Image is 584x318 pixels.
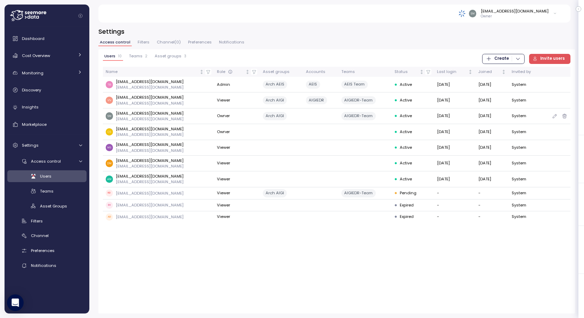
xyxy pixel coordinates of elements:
[434,77,476,92] td: [DATE]
[31,158,61,164] span: Access control
[476,124,509,140] td: [DATE]
[7,245,87,256] a: Preferences
[106,176,113,183] img: 626f00fbbd425fed49830d1ec1e0e33d
[400,214,414,220] span: Expired
[476,199,509,211] td: -
[7,100,87,114] a: Insights
[263,189,287,197] div: Arch AIGI
[199,70,204,74] div: Not sorted
[22,87,41,93] span: Discovery
[214,67,260,77] th: RoleNot sorted
[476,171,509,187] td: [DATE]
[116,142,184,147] p: [EMAIL_ADDRESS][DOMAIN_NAME]
[22,142,39,148] span: Settings
[7,260,87,271] a: Notifications
[116,111,184,116] p: [EMAIL_ADDRESS][DOMAIN_NAME]
[106,69,198,75] div: Name
[400,190,416,196] span: Pending
[217,69,244,75] div: Role
[434,108,476,124] td: [DATE]
[116,158,184,163] p: [EMAIL_ADDRESS][DOMAIN_NAME]
[106,160,113,167] img: 24fec2addac605700b4f97d3f8d05a46
[106,213,113,221] span: AD
[7,49,87,63] a: Cost Overview
[103,67,214,77] th: NameNot sorted
[22,53,50,58] span: Cost Overview
[116,173,184,179] p: [EMAIL_ADDRESS][DOMAIN_NAME]
[529,54,571,64] button: Invite users
[392,67,434,77] th: StatusNot sorted
[214,171,260,187] td: Viewer
[341,81,367,89] div: AEIS Team
[116,132,184,137] p: [EMAIL_ADDRESS][DOMAIN_NAME]
[7,200,87,212] a: Asset Groups
[116,116,184,122] p: [EMAIL_ADDRESS][DOMAIN_NAME]
[437,69,467,75] div: Last login
[434,187,476,200] td: -
[116,202,184,208] p: [EMAIL_ADDRESS][DOMAIN_NAME]
[400,97,412,104] span: Active
[138,40,149,44] span: Filters
[400,113,412,119] span: Active
[341,96,375,104] div: AIGIEDR-Team
[306,69,336,75] div: Accounts
[509,124,542,140] td: System
[400,129,412,135] span: Active
[468,70,473,74] div: Not sorted
[509,156,542,171] td: System
[214,140,260,156] td: Viewer
[7,294,24,311] div: Open Intercom Messenger
[104,54,115,58] span: Users
[434,156,476,171] td: [DATE]
[22,122,47,127] span: Marketplace
[106,81,113,88] img: 882efdc129525fea86e78706833eef46
[478,69,500,75] div: Joined
[7,155,87,167] a: Access control
[118,54,122,59] p: 10
[106,189,113,197] span: RD
[481,14,549,19] p: Owner
[501,70,506,74] div: Not sorted
[263,112,287,120] div: Arch AIGI
[509,140,542,156] td: System
[509,108,542,124] td: System
[395,69,419,75] div: Status
[434,199,476,211] td: -
[400,82,412,88] span: Active
[306,81,320,89] div: AEIS
[540,54,565,64] span: Invite users
[219,40,244,44] span: Notifications
[7,138,87,152] a: Settings
[400,145,412,151] span: Active
[476,77,509,92] td: [DATE]
[476,187,509,200] td: -
[116,179,184,185] p: [EMAIL_ADDRESS][DOMAIN_NAME]
[7,66,87,80] a: Monitoring
[434,67,476,77] th: Last loginNot sorted
[214,211,260,223] td: Viewer
[494,54,509,64] span: Create
[400,176,412,182] span: Active
[214,77,260,92] td: Admin
[106,97,113,104] img: 46f7259ee843653f49e58c8eef8347fd
[214,124,260,140] td: Owner
[31,248,55,253] span: Preferences
[116,190,184,196] p: [EMAIL_ADDRESS][DOMAIN_NAME]
[106,112,113,120] img: 8b38840e6dc05d7795a5b5428363ffcd
[214,199,260,211] td: Viewer
[98,27,575,36] h3: Settings
[509,187,542,200] td: System
[106,202,113,209] span: EH
[214,108,260,124] td: Owner
[116,126,184,132] p: [EMAIL_ADDRESS][DOMAIN_NAME]
[482,54,524,64] button: Create
[509,211,542,223] td: System
[7,170,87,182] a: Users
[214,156,260,171] td: Viewer
[116,84,184,90] p: [EMAIL_ADDRESS][DOMAIN_NAME]
[214,187,260,200] td: Viewer
[263,96,287,104] div: Arch AIGI
[476,67,509,77] th: JoinedNot sorted
[476,108,509,124] td: [DATE]
[22,104,39,110] span: Insights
